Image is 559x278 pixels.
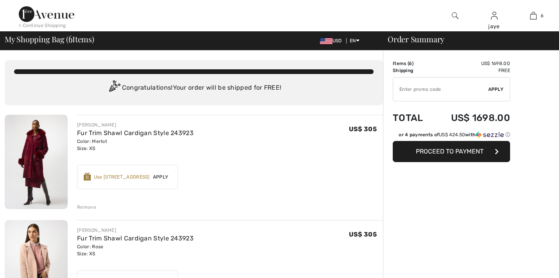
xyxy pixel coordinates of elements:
span: US$ 305 [349,125,377,133]
div: Color: Rose Size: XS [77,243,194,257]
td: Total [393,105,433,131]
button: Proceed to Payment [393,141,510,162]
span: My Shopping Bag ( Items) [5,35,94,43]
img: US Dollar [320,38,333,44]
div: Congratulations! Your order will be shipped for FREE! [14,80,374,96]
div: or 4 payments of with [399,131,510,138]
img: My Bag [530,11,537,20]
div: Use [STREET_ADDRESS] [94,173,150,181]
div: Color: Merlot Size: XS [77,138,194,152]
img: My Info [491,11,498,20]
span: 6 [541,12,543,19]
img: search the website [452,11,458,20]
div: Order Summary [378,35,554,43]
span: USD [320,38,345,43]
a: 6 [514,11,552,20]
div: Remove [77,204,96,211]
input: Promo code [393,78,488,101]
div: [PERSON_NAME] [77,227,194,234]
a: Fur Trim Shawl Cardigan Style 243923 [77,129,194,137]
img: Congratulation2.svg [106,80,122,96]
img: Reward-Logo.svg [84,173,91,181]
td: US$ 1698.00 [433,105,510,131]
div: or 4 payments ofUS$ 424.50withSezzle Click to learn more about Sezzle [393,131,510,141]
div: < Continue Shopping [19,22,66,29]
span: US$ 424.50 [439,132,465,137]
img: 1ère Avenue [19,6,74,22]
span: Proceed to Payment [416,148,484,155]
td: US$ 1698.00 [433,60,510,67]
span: 6 [409,61,412,66]
a: Sign In [491,12,498,19]
div: [PERSON_NAME] [77,121,194,128]
span: Apply [150,173,172,181]
td: Shipping [393,67,433,74]
span: 6 [68,33,72,43]
img: Fur Trim Shawl Cardigan Style 243923 [5,115,68,209]
div: jaye [475,22,513,31]
td: Items ( ) [393,60,433,67]
td: Free [433,67,510,74]
span: EN [350,38,359,43]
img: Sezzle [476,131,504,138]
span: Apply [488,86,504,93]
a: Fur Trim Shawl Cardigan Style 243923 [77,235,194,242]
span: US$ 305 [349,231,377,238]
